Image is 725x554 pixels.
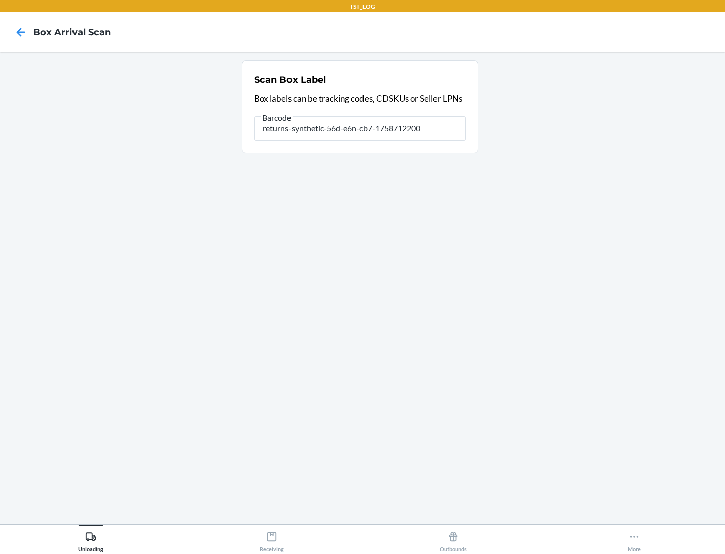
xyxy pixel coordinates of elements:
div: More [628,527,641,552]
div: Unloading [78,527,103,552]
p: Box labels can be tracking codes, CDSKUs or Seller LPNs [254,92,466,105]
button: More [544,525,725,552]
p: TST_LOG [350,2,375,11]
div: Receiving [260,527,284,552]
button: Outbounds [362,525,544,552]
div: Outbounds [440,527,467,552]
button: Receiving [181,525,362,552]
h2: Scan Box Label [254,73,326,86]
h4: Box Arrival Scan [33,26,111,39]
span: Barcode [261,113,293,123]
input: Barcode [254,116,466,141]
